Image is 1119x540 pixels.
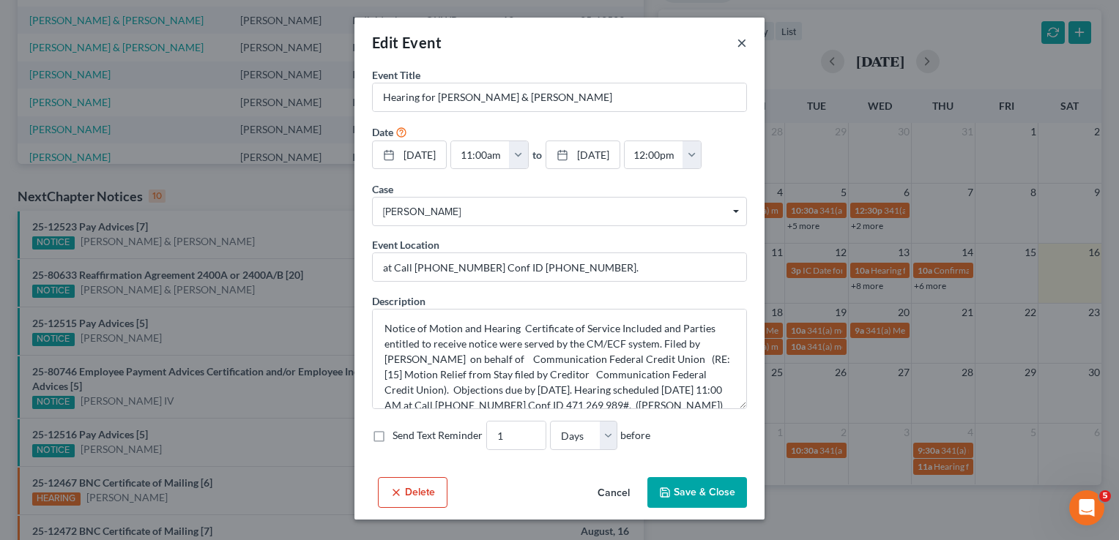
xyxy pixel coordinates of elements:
span: [PERSON_NAME] [383,204,736,220]
span: Event Title [372,69,420,81]
button: Cancel [586,479,642,508]
span: 5 [1099,490,1111,502]
a: [DATE] [546,141,620,169]
button: × [737,34,747,51]
label: Event Location [372,237,439,252]
label: Date [372,124,393,140]
label: Send Text Reminder [393,428,483,443]
span: before [620,428,650,443]
input: -- [487,421,546,449]
span: Edit Event [372,34,442,51]
input: Enter location... [373,253,746,281]
a: [DATE] [373,141,446,169]
input: Enter event name... [373,83,746,111]
label: to [532,147,542,162]
label: Description [372,293,425,309]
input: -- : -- [451,141,510,169]
button: Delete [378,477,447,508]
span: Select box activate [372,197,747,226]
input: -- : -- [625,141,683,169]
iframe: Intercom live chat [1069,490,1104,525]
button: Save & Close [647,477,747,508]
label: Case [372,181,393,197]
